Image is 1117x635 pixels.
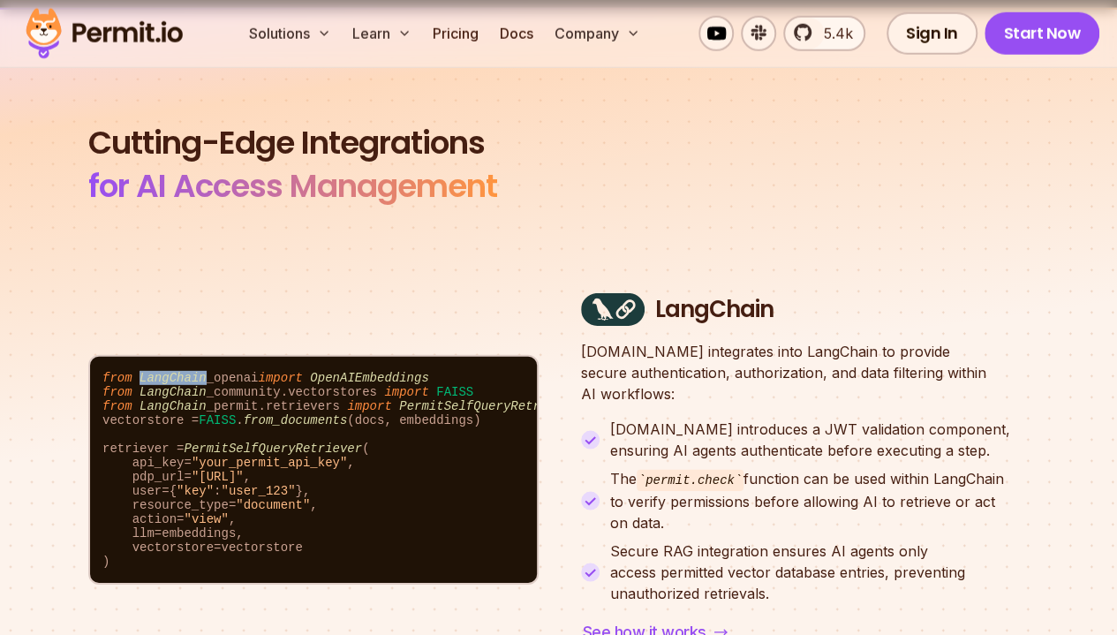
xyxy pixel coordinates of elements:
code: _openai _community. _permit. embeddings = () vectorstore = . (docs, embeddings) retriever = ( api... [90,357,537,583]
span: PermitSelfQueryRetriever [184,442,362,456]
span: import [347,399,391,413]
span: LangChain [140,385,207,399]
span: "document" [236,498,310,512]
span: LangChain [140,399,207,413]
span: retrievers [266,399,340,413]
a: Start Now [985,12,1100,55]
button: Learn [345,16,419,51]
span: "key" [177,484,214,498]
span: "your_permit_api_key" [192,456,347,470]
span: import [258,371,302,385]
span: "user_123" [221,484,295,498]
a: 5.4k [783,16,865,51]
h3: LangChain [655,294,774,326]
p: [DOMAIN_NAME] introduces a JWT validation component, ensuring AI agents authenticate before execu... [610,419,1029,461]
span: vectorstores [288,385,377,399]
span: PermitSelfQueryRetriever [399,399,577,413]
span: from [102,385,132,399]
span: "[URL]" [192,470,244,484]
span: LangChain [140,371,207,385]
span: from [102,371,132,385]
button: Solutions [242,16,338,51]
a: Sign In [887,12,977,55]
img: Permit logo [18,4,191,64]
span: "view" [184,512,228,526]
img: LangChain [581,293,645,327]
span: FAISS [199,413,236,427]
span: import [384,385,428,399]
span: FAISS [436,385,473,399]
span: from [102,399,132,413]
p: Secure RAG integration ensures AI agents only access permitted vector database entries, preventin... [610,541,1029,604]
span: OpenAIEmbeddings [310,371,428,385]
a: Pricing [426,16,486,51]
span: from_documents [244,413,348,427]
p: The function can be used within LangChain to verify permissions before allowing AI to retrieve or... [610,468,1029,533]
h2: Cutting-Edge Integrations [88,121,1029,208]
span: for AI Access Management [88,163,497,208]
code: `permit.check` [637,470,744,491]
a: Docs [493,16,540,51]
p: [DOMAIN_NAME] integrates into LangChain to provide secure authentication, authorization, and data... [581,341,1029,404]
span: 5.4k [813,23,853,44]
button: Company [547,16,647,51]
